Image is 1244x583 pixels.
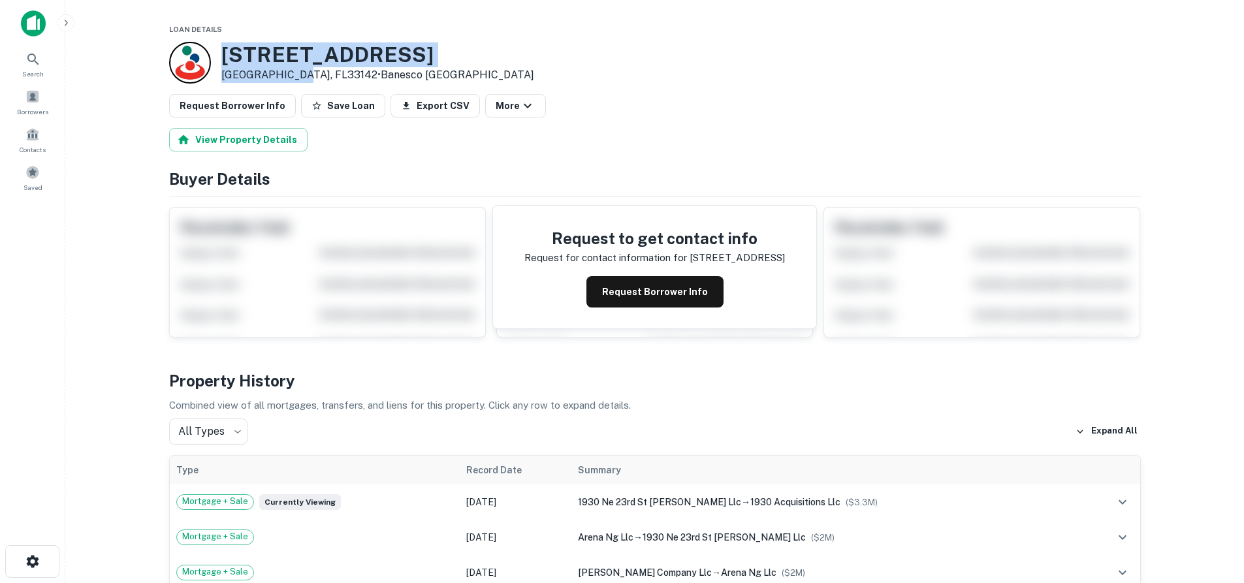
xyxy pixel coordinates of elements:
[177,565,253,578] span: Mortgage + Sale
[170,456,460,484] th: Type
[578,565,1076,580] div: →
[169,25,222,33] span: Loan Details
[301,94,385,118] button: Save Loan
[177,530,253,543] span: Mortgage + Sale
[22,69,44,79] span: Search
[221,42,534,67] h3: [STREET_ADDRESS]
[721,567,776,578] span: arena ng llc
[20,144,46,155] span: Contacts
[1072,422,1141,441] button: Expand All
[177,495,253,508] span: Mortgage + Sale
[17,106,48,117] span: Borrowers
[578,567,712,578] span: [PERSON_NAME] company llc
[1111,526,1134,548] button: expand row
[460,484,571,520] td: [DATE]
[169,418,247,445] div: All Types
[578,497,741,507] span: 1930 ne 23rd st [PERSON_NAME] llc
[169,128,308,151] button: View Property Details
[169,94,296,118] button: Request Borrower Info
[381,69,534,81] a: Banesco [GEOGRAPHIC_DATA]
[4,84,61,119] a: Borrowers
[643,532,806,543] span: 1930 ne 23rd st [PERSON_NAME] llc
[169,369,1141,392] h4: Property History
[586,276,724,307] button: Request Borrower Info
[4,160,61,195] a: Saved
[4,122,61,157] a: Contacts
[782,568,805,578] span: ($ 2M )
[485,94,546,118] button: More
[524,250,687,266] p: Request for contact information for
[750,497,840,507] span: 1930 acquisitions llc
[391,94,480,118] button: Export CSV
[24,182,42,193] span: Saved
[460,520,571,555] td: [DATE]
[169,167,1141,191] h4: Buyer Details
[578,532,633,543] span: arena ng llc
[221,67,534,83] p: [GEOGRAPHIC_DATA], FL33142 •
[460,456,571,484] th: Record Date
[846,497,878,507] span: ($ 3.3M )
[811,533,835,543] span: ($ 2M )
[524,227,785,250] h4: Request to get contact info
[1179,479,1244,541] iframe: Chat Widget
[571,456,1082,484] th: Summary
[690,250,785,266] p: [STREET_ADDRESS]
[578,530,1076,544] div: →
[169,398,1141,413] p: Combined view of all mortgages, transfers, and liens for this property. Click any row to expand d...
[21,10,46,37] img: capitalize-icon.png
[259,494,341,510] span: Currently viewing
[1111,491,1134,513] button: expand row
[4,46,61,82] a: Search
[578,495,1076,509] div: →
